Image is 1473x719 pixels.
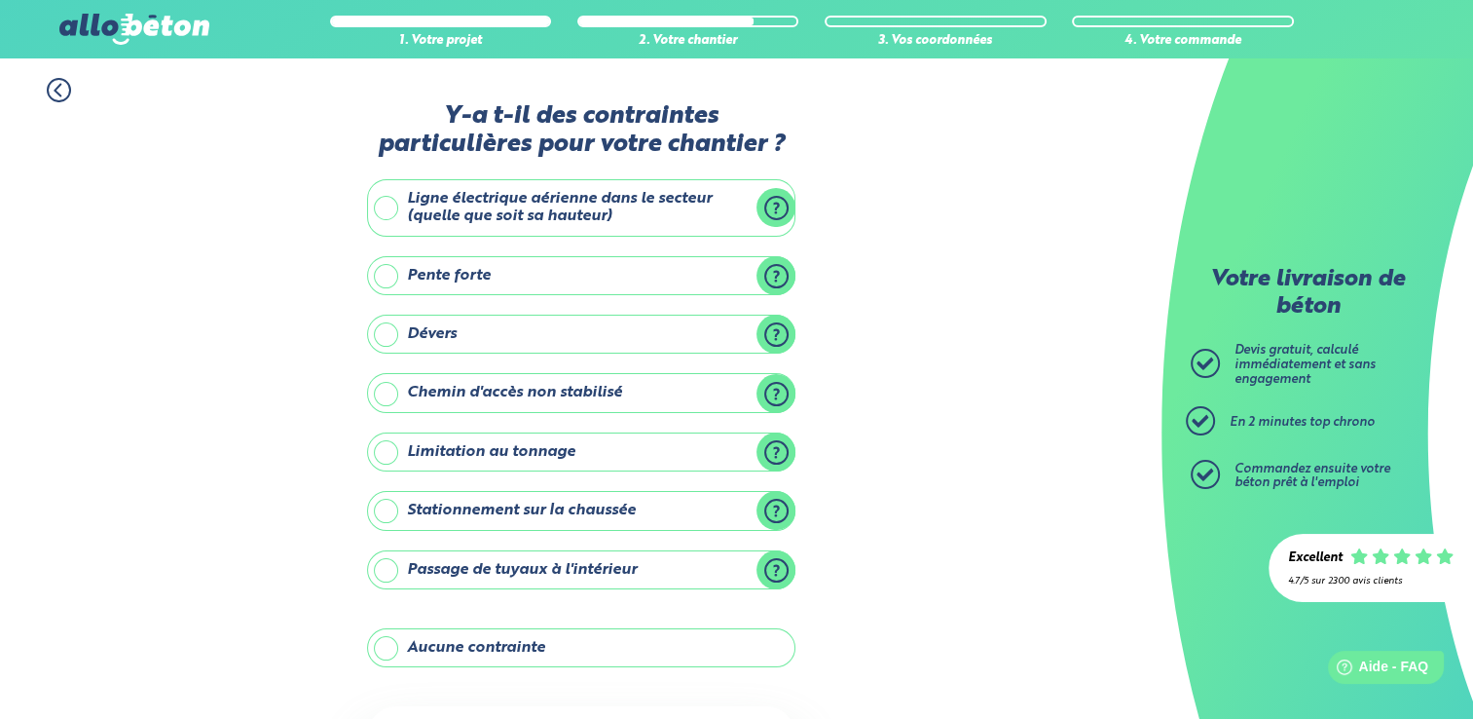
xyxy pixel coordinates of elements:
iframe: Help widget launcher [1300,643,1452,698]
span: En 2 minutes top chrono [1230,416,1375,429]
div: 4.7/5 sur 2300 avis clients [1288,576,1454,587]
div: 4. Votre commande [1072,34,1294,49]
div: Excellent [1288,551,1343,566]
p: Votre livraison de béton [1196,267,1419,321]
div: 2. Votre chantier [577,34,799,49]
img: allobéton [59,14,209,45]
span: Commandez ensuite votre béton prêt à l'emploi [1234,463,1390,490]
label: Aucune contrainte [367,628,795,667]
label: Ligne électrique aérienne dans le secteur (quelle que soit sa hauteur) [367,179,795,237]
label: Pente forte [367,256,795,295]
div: 3. Vos coordonnées [825,34,1047,49]
label: Stationnement sur la chaussée [367,491,795,530]
label: Dévers [367,315,795,354]
label: Passage de tuyaux à l'intérieur [367,550,795,589]
div: 1. Votre projet [330,34,552,49]
label: Y-a t-il des contraintes particulières pour votre chantier ? [367,102,795,160]
span: Devis gratuit, calculé immédiatement et sans engagement [1234,344,1376,385]
label: Chemin d'accès non stabilisé [367,373,795,412]
label: Limitation au tonnage [367,433,795,472]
